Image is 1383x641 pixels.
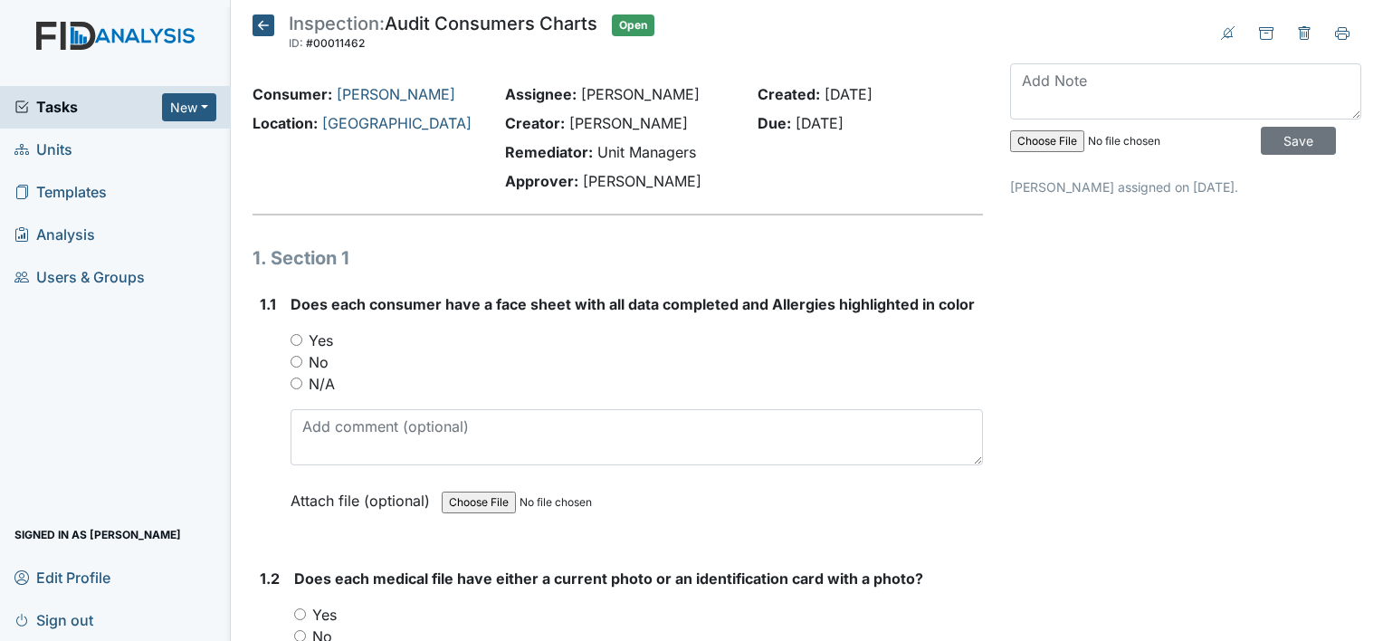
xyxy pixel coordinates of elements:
label: 1.1 [260,293,276,315]
span: Sign out [14,606,93,634]
strong: Consumer: [253,85,332,103]
strong: Remediator: [505,143,593,161]
strong: Creator: [505,114,565,132]
input: Save [1261,127,1336,155]
strong: Created: [758,85,820,103]
input: Yes [294,608,306,620]
span: Unit Managers [597,143,696,161]
a: [PERSON_NAME] [337,85,455,103]
span: Users & Groups [14,263,145,292]
span: #00011462 [306,36,365,50]
h1: 1. Section 1 [253,244,983,272]
span: Signed in as [PERSON_NAME] [14,521,181,549]
span: Inspection: [289,13,385,34]
span: Templates [14,178,107,206]
strong: Due: [758,114,791,132]
label: N/A [309,373,335,395]
span: Open [612,14,654,36]
a: Tasks [14,96,162,118]
span: [DATE] [796,114,844,132]
input: N/A [291,378,302,389]
button: New [162,93,216,121]
strong: Location: [253,114,318,132]
span: Edit Profile [14,563,110,591]
span: ID: [289,36,303,50]
label: Yes [309,330,333,351]
span: [DATE] [825,85,873,103]
span: [PERSON_NAME] [583,172,701,190]
strong: Assignee: [505,85,577,103]
div: Audit Consumers Charts [289,14,597,54]
strong: Approver: [505,172,578,190]
input: No [291,356,302,368]
p: [PERSON_NAME] assigned on [DATE]. [1010,177,1361,196]
a: [GEOGRAPHIC_DATA] [322,114,472,132]
label: No [309,351,329,373]
span: [PERSON_NAME] [569,114,688,132]
span: Does each medical file have either a current photo or an identification card with a photo? [294,569,923,588]
span: Units [14,136,72,164]
label: Yes [312,604,337,626]
span: [PERSON_NAME] [581,85,700,103]
label: 1.2 [260,568,280,589]
span: Does each consumer have a face sheet with all data completed and Allergies highlighted in color [291,295,975,313]
label: Attach file (optional) [291,480,437,512]
span: Analysis [14,221,95,249]
input: Yes [291,334,302,346]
